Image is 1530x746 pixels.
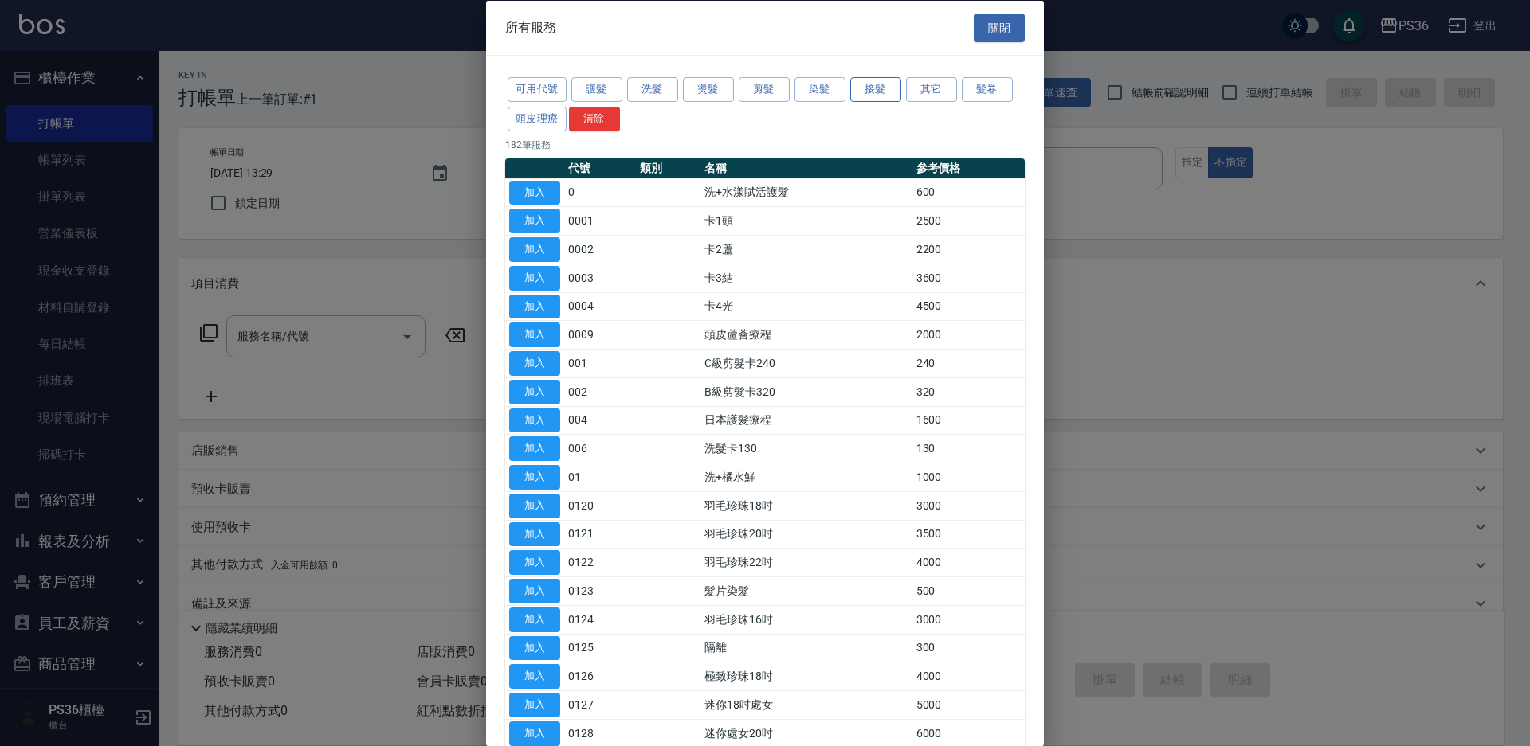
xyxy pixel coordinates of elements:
td: 240 [912,349,1025,377]
button: 加入 [509,550,560,575]
td: 500 [912,576,1025,605]
td: 極致珍珠18吋 [700,662,912,690]
button: 燙髮 [683,77,734,102]
td: 320 [912,377,1025,406]
button: 加入 [509,180,560,205]
td: 日本護髮療程 [700,406,912,435]
td: 3000 [912,605,1025,634]
td: 迷你18吋處女 [700,690,912,719]
button: 染髮 [794,77,845,102]
button: 加入 [509,209,560,233]
td: 0003 [564,264,636,292]
td: 3000 [912,491,1025,520]
td: 130 [912,434,1025,463]
td: 5000 [912,690,1025,719]
button: 加入 [509,521,560,546]
span: 所有服務 [505,19,556,35]
td: 頭皮蘆薈療程 [700,320,912,349]
td: 0009 [564,320,636,349]
td: 006 [564,434,636,463]
td: 0124 [564,605,636,634]
td: 0127 [564,690,636,719]
td: 髮片染髮 [700,576,912,605]
td: 2500 [912,206,1025,235]
button: 加入 [509,693,560,717]
button: 加入 [509,607,560,631]
td: 洗+橘水鮮 [700,463,912,491]
button: 加入 [509,436,560,461]
td: 卡2蘆 [700,235,912,264]
button: 加入 [509,379,560,404]
button: 加入 [509,635,560,660]
td: 600 [912,178,1025,207]
td: 0125 [564,634,636,662]
button: 清除 [569,106,620,131]
td: 002 [564,377,636,406]
td: 洗+水漾賦活護髮 [700,178,912,207]
button: 加入 [509,408,560,432]
td: 001 [564,349,636,377]
td: C級剪髮卡240 [700,349,912,377]
button: 加入 [509,465,560,490]
td: B級剪髮卡320 [700,377,912,406]
td: 01 [564,463,636,491]
td: 3500 [912,520,1025,549]
button: 護髮 [571,77,622,102]
button: 關閉 [974,13,1025,42]
td: 羽毛珍珠18吋 [700,491,912,520]
button: 加入 [509,579,560,603]
td: 0123 [564,576,636,605]
button: 可用代號 [508,77,567,102]
button: 洗髮 [627,77,678,102]
td: 0 [564,178,636,207]
button: 加入 [509,294,560,318]
button: 加入 [509,493,560,518]
td: 3600 [912,264,1025,292]
td: 0001 [564,206,636,235]
button: 髮卷 [962,77,1013,102]
th: 名稱 [700,158,912,178]
td: 2000 [912,320,1025,349]
th: 參考價格 [912,158,1025,178]
td: 0122 [564,548,636,576]
td: 卡1頭 [700,206,912,235]
button: 加入 [509,322,560,347]
button: 加入 [509,237,560,262]
td: 4000 [912,662,1025,690]
td: 0121 [564,520,636,549]
td: 羽毛珍珠22吋 [700,548,912,576]
td: 1000 [912,463,1025,491]
td: 0120 [564,491,636,520]
td: 卡4光 [700,292,912,321]
p: 182 筆服務 [505,137,1025,151]
button: 加入 [509,265,560,290]
button: 其它 [906,77,957,102]
td: 隔離 [700,634,912,662]
td: 羽毛珍珠20吋 [700,520,912,549]
td: 卡3結 [700,264,912,292]
td: 2200 [912,235,1025,264]
td: 4000 [912,548,1025,576]
button: 頭皮理療 [508,106,567,131]
td: 0126 [564,662,636,690]
th: 類別 [636,158,700,178]
td: 4500 [912,292,1025,321]
button: 剪髮 [739,77,790,102]
td: 0004 [564,292,636,321]
button: 加入 [509,721,560,745]
td: 洗髮卡130 [700,434,912,463]
th: 代號 [564,158,636,178]
td: 1600 [912,406,1025,435]
td: 300 [912,634,1025,662]
button: 接髮 [850,77,901,102]
td: 羽毛珍珠16吋 [700,605,912,634]
td: 0002 [564,235,636,264]
button: 加入 [509,664,560,689]
button: 加入 [509,351,560,376]
td: 004 [564,406,636,435]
